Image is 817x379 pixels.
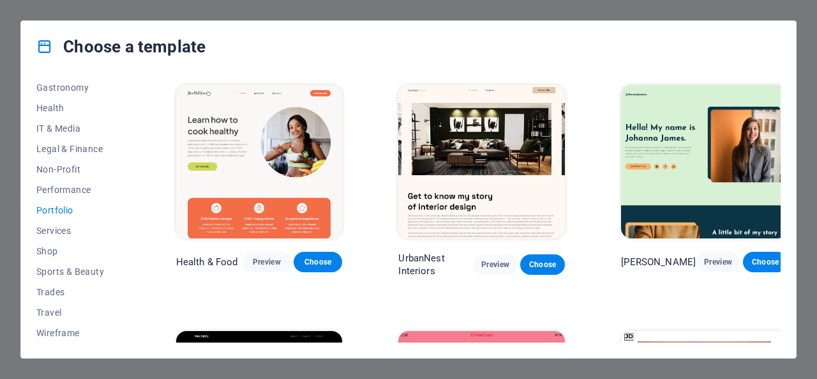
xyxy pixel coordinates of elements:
[294,252,342,272] button: Choose
[36,77,120,98] button: Gastronomy
[36,98,120,118] button: Health
[743,252,788,272] button: Choose
[520,254,565,275] button: Choose
[36,205,120,215] span: Portfolio
[621,256,696,268] p: [PERSON_NAME]
[36,302,120,323] button: Travel
[36,159,120,180] button: Non-Profit
[243,252,291,272] button: Preview
[36,164,120,174] span: Non-Profit
[621,85,788,238] img: Johanna James
[706,257,730,267] span: Preview
[36,123,120,134] span: IT & Media
[304,257,332,267] span: Choose
[530,259,555,270] span: Choose
[36,200,120,220] button: Portfolio
[36,220,120,241] button: Services
[36,185,120,195] span: Performance
[36,180,120,200] button: Performance
[36,261,120,282] button: Sports & Beauty
[176,85,343,238] img: Health & Food
[398,252,473,277] p: UrbanNest Interiors
[36,144,120,154] span: Legal & Finance
[36,323,120,343] button: Wireframe
[36,118,120,139] button: IT & Media
[36,287,120,297] span: Trades
[753,257,777,267] span: Choose
[36,103,120,113] span: Health
[696,252,740,272] button: Preview
[36,307,120,318] span: Travel
[36,82,120,93] span: Gastronomy
[473,254,518,275] button: Preview
[36,246,120,256] span: Shop
[36,328,120,338] span: Wireframe
[36,139,120,159] button: Legal & Finance
[36,36,206,57] h4: Choose a template
[176,256,238,268] p: Health & Food
[253,257,281,267] span: Preview
[398,85,565,238] img: UrbanNest Interiors
[36,241,120,261] button: Shop
[36,282,120,302] button: Trades
[483,259,507,270] span: Preview
[36,267,120,277] span: Sports & Beauty
[36,226,120,236] span: Services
